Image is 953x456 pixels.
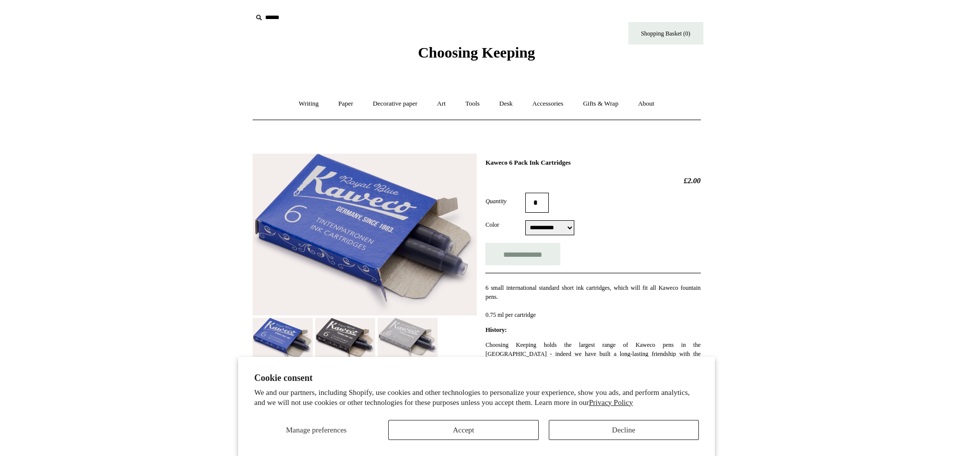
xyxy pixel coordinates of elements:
a: Tools [456,91,489,117]
span: Choosing Keeping [418,44,535,61]
img: Kaweco 6 Pack Ink Cartridges [253,318,313,361]
span: Manage preferences [286,426,347,434]
a: Art [428,91,455,117]
a: Shopping Basket (0) [628,22,703,45]
label: Color [485,220,525,229]
a: About [629,91,663,117]
a: Desk [490,91,522,117]
img: Kaweco 6 Pack Ink Cartridges [378,318,438,359]
strong: History: [485,326,507,333]
a: Choosing Keeping [418,52,535,59]
label: Quantity [485,197,525,206]
a: Decorative paper [364,91,426,117]
img: Kaweco 6 Pack Ink Cartridges [253,154,477,315]
a: Paper [329,91,362,117]
button: Decline [549,420,699,440]
button: Accept [388,420,538,440]
a: Accessories [523,91,572,117]
p: Choosing Keeping holds the largest range of Kaweco pens in the [GEOGRAPHIC_DATA] - indeed we have... [485,340,700,421]
a: Privacy Policy [589,398,633,406]
img: Kaweco 6 Pack Ink Cartridges [315,318,375,359]
p: We and our partners, including Shopify, use cookies and other technologies to personalize your ex... [254,388,699,407]
button: Manage preferences [254,420,378,440]
h2: £2.00 [485,176,700,185]
a: Gifts & Wrap [574,91,627,117]
h1: Kaweco 6 Pack Ink Cartridges [485,159,700,167]
h2: Cookie consent [254,373,699,383]
p: 6 small international standard short ink cartridges, which will fit all Kaweco fountain pens. 0.7... [485,283,700,319]
a: Writing [290,91,328,117]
